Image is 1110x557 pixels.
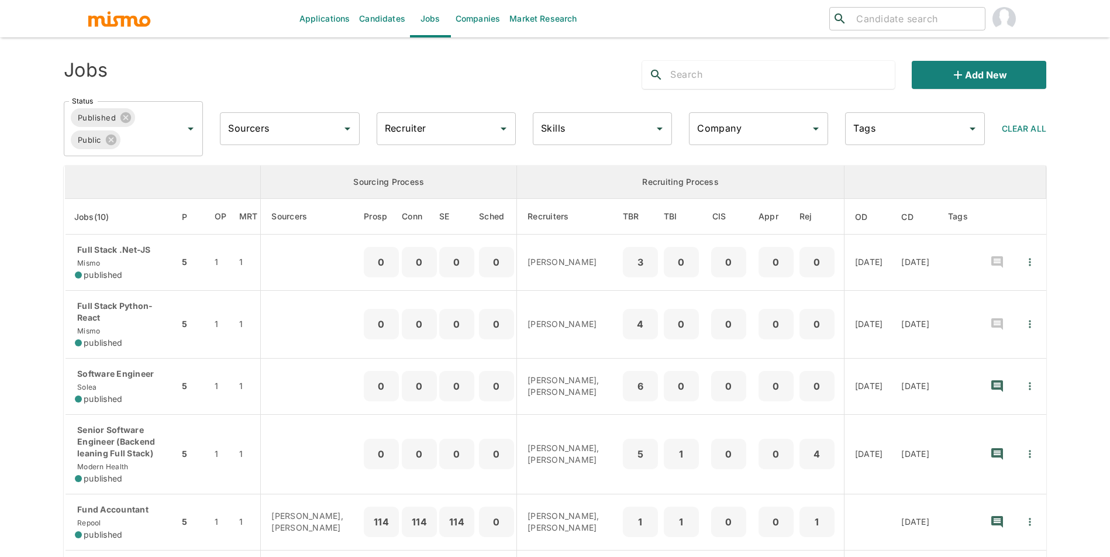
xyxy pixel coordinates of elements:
[75,259,100,267] span: Mismo
[368,514,394,530] p: 114
[406,514,432,530] p: 114
[716,254,742,270] p: 0
[406,254,432,270] p: 0
[964,121,981,137] button: Open
[484,254,509,270] p: 0
[1017,311,1043,337] button: Quick Actions
[364,199,402,235] th: Prospects
[71,111,123,125] span: Published
[84,393,122,405] span: published
[716,378,742,394] p: 0
[261,166,517,199] th: Sourcing Process
[912,61,1046,89] button: Add new
[1017,373,1043,399] button: Quick Actions
[844,199,892,235] th: Onboarding Date
[205,235,236,291] td: 1
[1017,441,1043,467] button: Quick Actions
[983,440,1011,468] button: recent-notes
[661,199,702,235] th: To Be Interviewed
[804,446,830,462] p: 4
[668,316,694,332] p: 0
[71,108,135,127] div: Published
[179,358,205,414] td: 5
[628,316,653,332] p: 4
[182,121,199,137] button: Open
[808,121,824,137] button: Open
[477,199,517,235] th: Sched
[939,199,981,235] th: Tags
[992,7,1016,30] img: Maria Lujan Ciommo
[72,96,93,106] label: Status
[87,10,151,27] img: logo
[763,446,789,462] p: 0
[406,378,432,394] p: 0
[205,414,236,494] td: 1
[804,378,830,394] p: 0
[444,446,470,462] p: 0
[855,210,883,224] span: OD
[763,514,789,530] p: 0
[182,210,202,224] span: P
[620,199,661,235] th: To Be Reviewed
[75,424,170,459] p: Senior Software Engineer (Backend leaning Full Stack)
[75,518,101,527] span: Repool
[484,316,509,332] p: 0
[179,290,205,358] td: 5
[1017,509,1043,535] button: Quick Actions
[1002,123,1046,133] span: Clear All
[368,378,394,394] p: 0
[844,414,892,494] td: [DATE]
[528,374,611,398] p: [PERSON_NAME], [PERSON_NAME]
[236,235,261,291] td: 1
[236,414,261,494] td: 1
[339,121,356,137] button: Open
[517,166,844,199] th: Recruiting Process
[402,199,437,235] th: Connections
[763,316,789,332] p: 0
[756,199,797,235] th: Approved
[642,61,670,89] button: search
[804,514,830,530] p: 1
[271,510,354,534] p: [PERSON_NAME], [PERSON_NAME]
[797,199,844,235] th: Rejected
[205,358,236,414] td: 1
[844,235,892,291] td: [DATE]
[628,514,653,530] p: 1
[495,121,512,137] button: Open
[84,529,122,541] span: published
[74,210,125,224] span: Jobs(10)
[702,199,756,235] th: Client Interview Scheduled
[628,446,653,462] p: 5
[892,290,939,358] td: [DATE]
[763,254,789,270] p: 0
[983,508,1011,536] button: recent-notes
[236,199,261,235] th: Market Research Total
[236,358,261,414] td: 1
[75,368,170,380] p: Software Engineer
[668,514,694,530] p: 1
[651,121,668,137] button: Open
[75,462,128,471] span: Modern Health
[368,316,394,332] p: 0
[236,290,261,358] td: 1
[844,290,892,358] td: [DATE]
[205,199,236,235] th: Open Positions
[444,378,470,394] p: 0
[444,254,470,270] p: 0
[406,446,432,462] p: 0
[75,326,100,335] span: Mismo
[716,514,742,530] p: 0
[844,358,892,414] td: [DATE]
[75,300,170,324] p: Full Stack Python-React
[205,290,236,358] td: 1
[983,248,1011,276] button: recent-notes
[668,446,694,462] p: 1
[179,494,205,550] td: 5
[763,378,789,394] p: 0
[179,199,205,235] th: Priority
[368,254,394,270] p: 0
[64,59,108,82] h4: Jobs
[444,514,470,530] p: 114
[236,494,261,550] td: 1
[670,66,895,84] input: Search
